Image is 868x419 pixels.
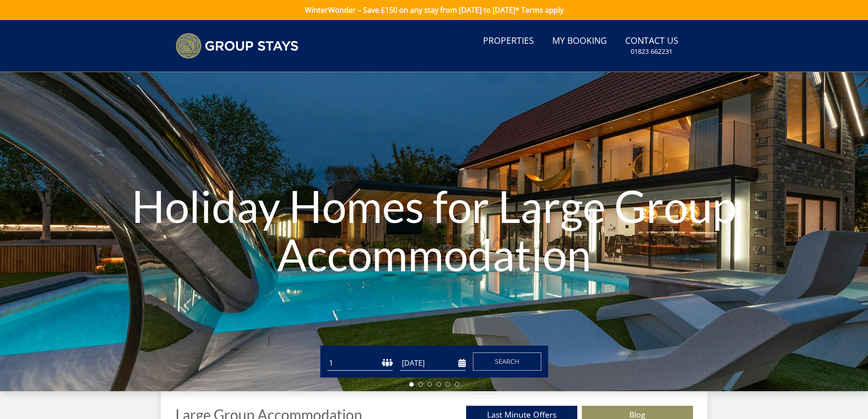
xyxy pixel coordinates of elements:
[549,31,611,52] a: My Booking
[495,357,519,366] span: Search
[473,352,541,371] button: Search
[479,31,538,52] a: Properties
[400,356,466,371] input: Arrival Date
[631,47,673,56] small: 01823 662231
[621,31,682,61] a: Contact Us01823 662231
[175,33,298,59] img: Group Stays
[130,164,738,296] h1: Holiday Homes for Large Group Accommodation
